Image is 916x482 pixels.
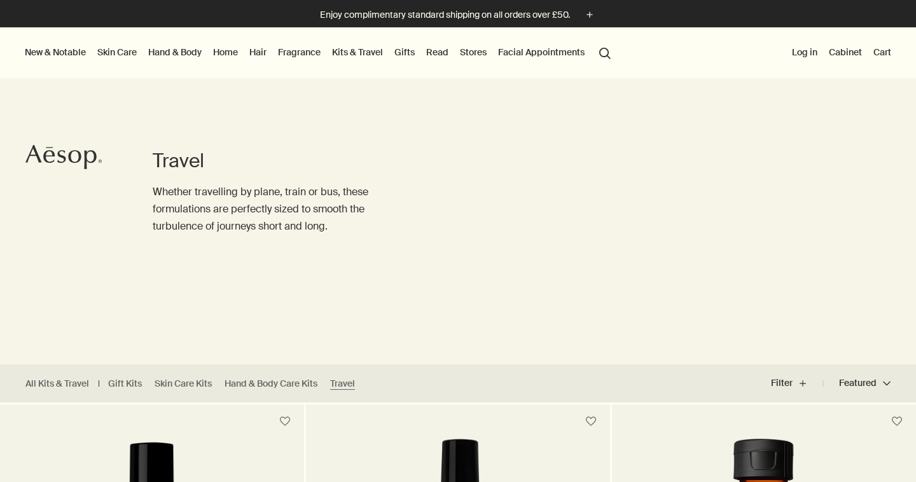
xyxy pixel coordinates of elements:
[153,148,407,174] h1: Travel
[155,378,212,390] a: Skin Care Kits
[330,44,385,60] a: Kits & Travel
[885,410,908,433] button: Save to cabinet
[457,44,489,60] button: Stores
[593,40,616,64] button: Open search
[826,44,864,60] a: Cabinet
[108,378,142,390] a: Gift Kits
[496,44,587,60] a: Facial Appointments
[392,44,417,60] a: Gifts
[330,378,355,390] a: Travel
[871,44,894,60] button: Cart
[25,144,102,170] svg: Aesop
[424,44,451,60] a: Read
[22,27,616,78] nav: primary
[225,378,317,390] a: Hand & Body Care Kits
[247,44,269,60] a: Hair
[320,8,570,22] p: Enjoy complimentary standard shipping on all orders over £50.
[320,8,597,22] button: Enjoy complimentary standard shipping on all orders over £50.
[95,44,139,60] a: Skin Care
[275,44,323,60] a: Fragrance
[789,44,820,60] button: Log in
[771,368,823,399] button: Filter
[211,44,240,60] a: Home
[146,44,204,60] a: Hand & Body
[153,183,407,235] p: Whether travelling by plane, train or bus, these formulations are perfectly sized to smooth the t...
[789,27,894,78] nav: supplementary
[25,378,89,390] a: All Kits & Travel
[22,141,105,176] a: Aesop
[823,368,891,399] button: Featured
[274,410,296,433] button: Save to cabinet
[22,44,88,60] button: New & Notable
[579,410,602,433] button: Save to cabinet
